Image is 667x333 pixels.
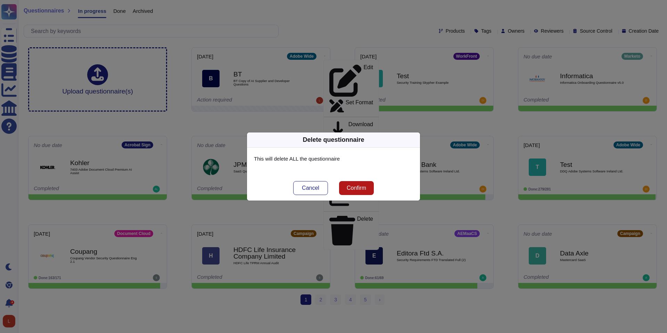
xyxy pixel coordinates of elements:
button: Confirm [339,181,374,195]
span: Cancel [302,185,319,191]
div: Delete questionnaire [303,135,364,145]
p: This will delete ALL the questionnaire [254,155,413,163]
button: Cancel [293,181,328,195]
span: Confirm [347,185,366,191]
